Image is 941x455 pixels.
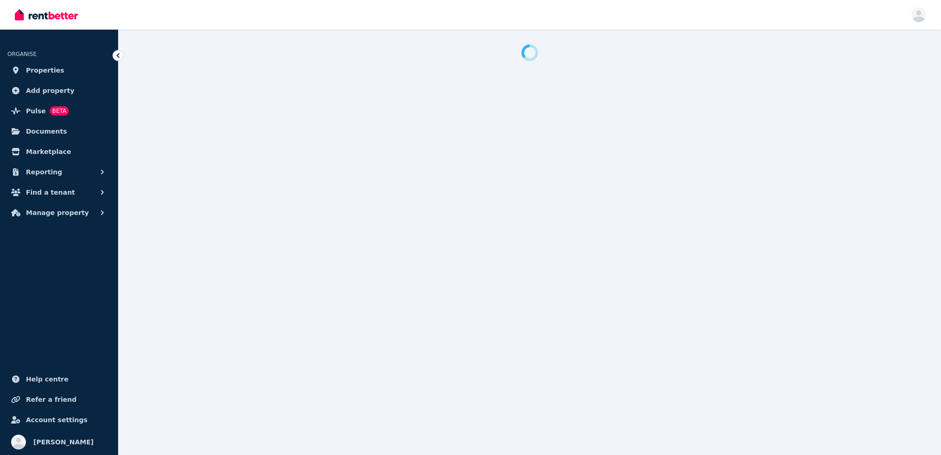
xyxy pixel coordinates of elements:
a: Refer a friend [7,390,111,409]
span: Refer a friend [26,394,76,405]
a: Help centre [7,370,111,388]
a: Add property [7,81,111,100]
span: Manage property [26,207,89,218]
span: Find a tenant [26,187,75,198]
span: Add property [26,85,75,96]
span: Reporting [26,166,62,178]
a: Documents [7,122,111,141]
a: Marketplace [7,142,111,161]
span: Documents [26,126,67,137]
span: Help centre [26,374,69,385]
span: Pulse [26,105,46,117]
button: Manage property [7,203,111,222]
span: [PERSON_NAME] [33,437,94,448]
button: Find a tenant [7,183,111,202]
a: PulseBETA [7,102,111,120]
span: Properties [26,65,64,76]
img: RentBetter [15,8,78,22]
span: Account settings [26,414,88,425]
button: Reporting [7,163,111,181]
span: ORGANISE [7,51,37,57]
span: Marketplace [26,146,71,157]
a: Properties [7,61,111,80]
a: Account settings [7,411,111,429]
span: BETA [50,106,69,116]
